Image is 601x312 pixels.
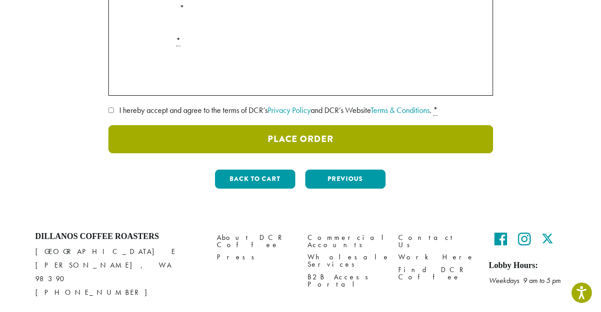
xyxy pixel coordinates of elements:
button: Previous [305,170,386,189]
a: Work Here [398,251,475,263]
a: About DCR Coffee [217,232,294,251]
em: Weekdays 9 am to 5 pm [489,276,561,285]
button: Place Order [108,125,493,153]
abbr: required [176,35,181,46]
a: Press [217,251,294,263]
a: Contact Us [398,232,475,251]
a: Privacy Policy [268,105,311,115]
h5: Lobby Hours: [489,261,566,271]
input: I hereby accept and agree to the terms of DCR’sPrivacy Policyand DCR’s WebsiteTerms & Conditions. * [108,107,114,113]
a: B2B Access Portal [308,271,385,290]
a: Wholesale Services [308,251,385,271]
abbr: required [433,105,438,116]
h4: Dillanos Coffee Roasters [35,232,203,242]
a: Find DCR Coffee [398,263,475,283]
button: Back to cart [215,170,295,189]
p: [GEOGRAPHIC_DATA] E [PERSON_NAME], WA 98390 [PHONE_NUMBER] [35,245,203,299]
a: Commercial Accounts [308,232,385,251]
a: Terms & Conditions [371,105,430,115]
span: I hereby accept and agree to the terms of DCR’s and DCR’s Website . [119,105,431,115]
